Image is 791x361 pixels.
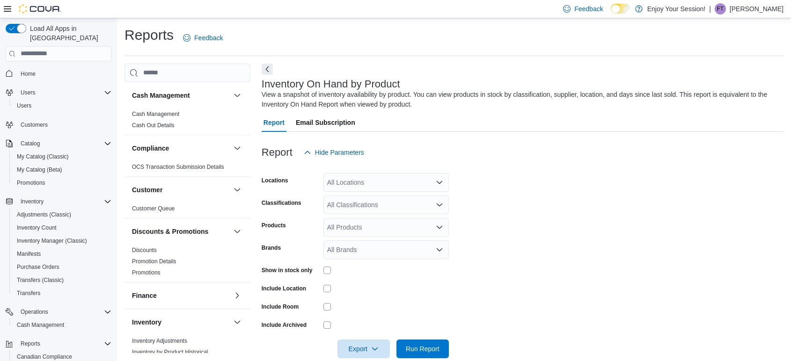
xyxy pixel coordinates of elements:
h3: Compliance [132,144,169,153]
span: Adjustments (Classic) [13,209,111,220]
span: OCS Transaction Submission Details [132,163,224,171]
span: Inventory [17,196,111,207]
span: Export [343,339,384,358]
p: Enjoy Your Session! [647,3,706,14]
span: Run Report [406,344,439,354]
span: Canadian Compliance [17,353,72,361]
a: My Catalog (Beta) [13,164,66,175]
div: View a snapshot of inventory availability by product. You can view products in stock by classific... [262,90,779,109]
div: Compliance [125,161,250,176]
span: My Catalog (Beta) [17,166,62,173]
button: Inventory [2,195,115,208]
button: Home [2,67,115,80]
a: Feedback [179,29,227,47]
h3: Customer [132,185,162,195]
div: Cash Management [125,108,250,135]
a: My Catalog (Classic) [13,151,73,162]
h3: Cash Management [132,91,190,100]
a: Customers [17,119,51,130]
button: Users [2,86,115,99]
button: Run Report [396,339,449,358]
span: Report [264,113,285,132]
button: My Catalog (Beta) [9,163,115,176]
a: Inventory by Product Historical [132,349,208,355]
span: Transfers [17,289,40,297]
button: Inventory [132,318,230,327]
span: Purchase Orders [13,261,111,273]
a: Inventory Count [13,222,60,233]
span: Inventory [21,198,44,205]
button: Users [17,87,39,98]
span: Home [17,68,111,79]
button: Compliance [132,144,230,153]
p: | [709,3,711,14]
span: Cash Management [132,110,179,118]
a: Customer Queue [132,205,175,212]
label: Include Archived [262,321,307,329]
span: Customers [17,119,111,130]
span: Purchase Orders [17,263,59,271]
a: Inventory Adjustments [132,338,187,344]
span: Reports [21,340,40,347]
span: Discounts [132,246,157,254]
button: Catalog [2,137,115,150]
span: Users [17,102,31,109]
label: Include Room [262,303,299,310]
span: Promotions [132,269,161,276]
label: Brands [262,244,281,252]
span: Inventory Count [17,224,57,231]
span: Promotions [13,177,111,188]
span: My Catalog (Beta) [13,164,111,175]
button: Reports [17,338,44,349]
span: FT [717,3,724,14]
span: Manifests [13,248,111,260]
button: Compliance [232,143,243,154]
span: Email Subscription [296,113,355,132]
span: My Catalog (Classic) [13,151,111,162]
span: Transfers [13,288,111,299]
button: Manifests [9,247,115,260]
span: Hide Parameters [315,148,364,157]
a: Inventory Manager (Classic) [13,235,91,246]
span: Users [13,100,111,111]
button: Promotions [9,176,115,189]
span: Promotions [17,179,45,187]
button: Catalog [17,138,44,149]
label: Show in stock only [262,267,313,274]
span: Transfers (Classic) [17,276,64,284]
label: Locations [262,177,288,184]
button: Transfers [9,287,115,300]
h3: Inventory [132,318,161,327]
span: Reports [17,338,111,349]
button: Open list of options [436,201,443,209]
span: Transfers (Classic) [13,274,111,286]
span: Users [17,87,111,98]
button: Inventory Count [9,221,115,234]
span: Operations [21,308,48,316]
span: Users [21,89,35,96]
label: Include Location [262,285,306,292]
button: Open list of options [436,246,443,253]
span: Inventory Manager (Classic) [13,235,111,246]
a: Promotions [13,177,49,188]
span: Inventory Manager (Classic) [17,237,87,245]
a: Cash Management [13,319,68,331]
span: Adjustments (Classic) [17,211,71,218]
button: Inventory [232,317,243,328]
button: Open list of options [436,179,443,186]
button: Purchase Orders [9,260,115,274]
button: Next [262,64,273,75]
button: Open list of options [436,224,443,231]
h3: Discounts & Promotions [132,227,208,236]
span: Catalog [17,138,111,149]
button: Customer [232,184,243,195]
span: My Catalog (Classic) [17,153,69,160]
button: Customer [132,185,230,195]
span: Feedback [574,4,603,14]
input: Dark Mode [611,4,630,14]
a: Promotions [132,269,161,276]
a: Home [17,68,39,79]
button: Discounts & Promotions [132,227,230,236]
